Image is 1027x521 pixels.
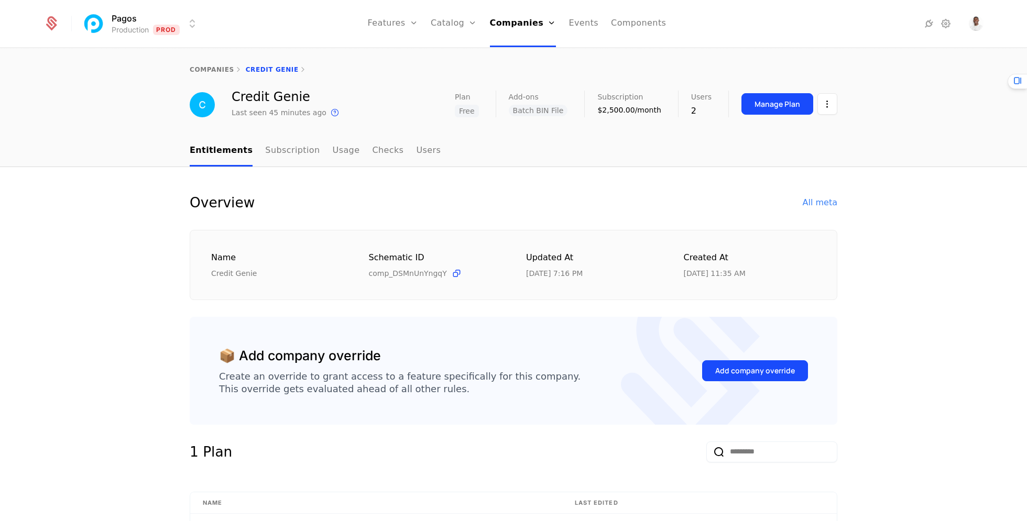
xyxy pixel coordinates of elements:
div: Updated at [526,251,659,264]
button: Add company override [702,360,808,381]
div: Name [211,251,344,264]
a: Users [416,136,441,167]
div: Create an override to grant access to a feature specifically for this company. This override gets... [219,370,581,395]
span: Prod [153,25,180,35]
a: Settings [939,17,952,30]
a: Checks [372,136,403,167]
button: Open user button [969,16,984,31]
span: Add-ons [509,93,539,101]
img: Pagos [81,11,106,36]
button: Manage Plan [741,93,813,115]
th: Last edited [562,492,837,514]
span: Users [691,93,712,101]
a: companies [190,66,234,73]
span: Subscription [597,93,643,101]
div: Overview [190,192,255,213]
a: Subscription [265,136,320,167]
th: Name [190,492,562,514]
span: Pagos [112,12,137,25]
div: $2,500.00/month [597,105,661,115]
span: Free [455,105,479,117]
div: Add company override [715,365,795,376]
div: Manage Plan [755,99,800,109]
span: Plan [455,93,471,101]
nav: Main [190,136,837,167]
div: 7/18/25, 11:35 AM [684,268,746,279]
div: 📦 Add company override [219,346,381,366]
div: 2 [691,105,712,117]
div: Credit Genie [211,268,344,279]
a: Entitlements [190,136,253,167]
img: LJ Durante [969,16,984,31]
div: All meta [803,196,837,209]
span: Batch BIN File [509,105,568,116]
div: Last seen 45 minutes ago [232,107,326,118]
div: Created at [684,251,816,264]
ul: Choose Sub Page [190,136,441,167]
a: Usage [333,136,360,167]
button: Select environment [84,12,199,35]
a: Integrations [923,17,935,30]
div: Credit Genie [232,91,341,103]
button: Select action [817,93,837,115]
div: Schematic ID [369,251,501,264]
div: Production [112,25,149,35]
div: 1 Plan [190,441,232,462]
div: 8/16/25, 7:16 PM [526,268,583,279]
img: Credit Genie [190,92,215,117]
span: comp_DSMnUnYngqY [369,268,447,279]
